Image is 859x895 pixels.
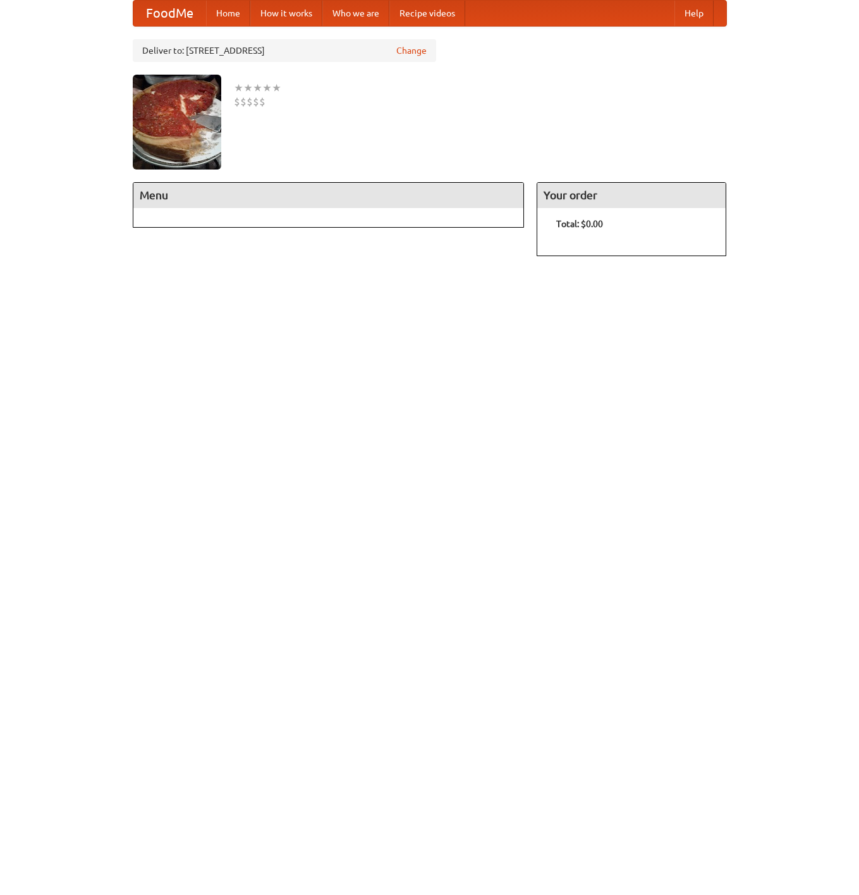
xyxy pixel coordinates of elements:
div: Deliver to: [STREET_ADDRESS] [133,39,436,62]
h4: Menu [133,183,524,208]
li: ★ [243,81,253,95]
img: angular.jpg [133,75,221,170]
a: Change [396,44,427,57]
li: ★ [234,81,243,95]
li: ★ [262,81,272,95]
a: FoodMe [133,1,206,26]
h4: Your order [537,183,726,208]
a: Recipe videos [389,1,465,26]
a: Home [206,1,250,26]
li: $ [259,95,265,109]
li: ★ [272,81,281,95]
a: How it works [250,1,322,26]
li: $ [234,95,240,109]
b: Total: $0.00 [556,219,603,229]
li: $ [240,95,247,109]
a: Who we are [322,1,389,26]
li: ★ [253,81,262,95]
li: $ [247,95,253,109]
a: Help [674,1,714,26]
li: $ [253,95,259,109]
